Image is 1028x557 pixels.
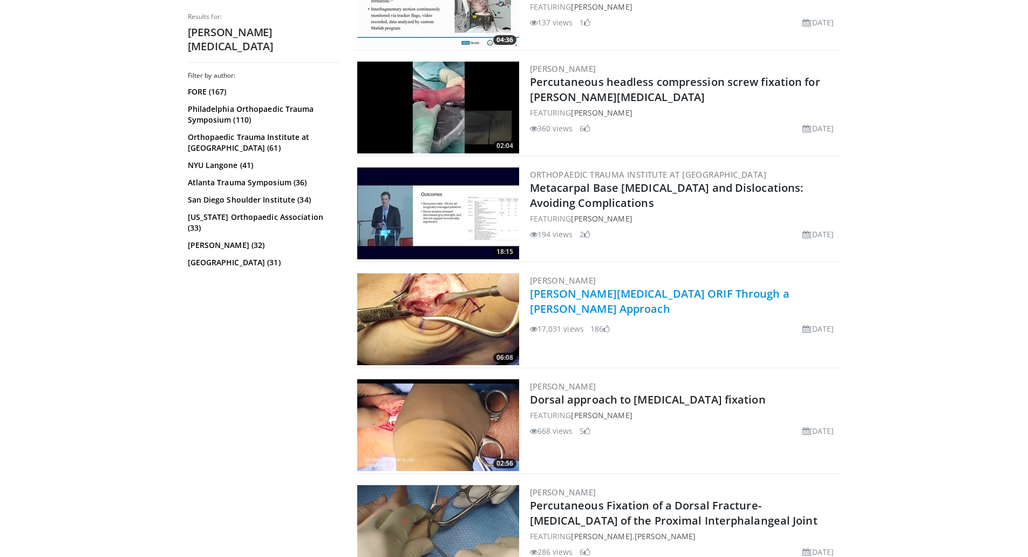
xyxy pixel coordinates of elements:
a: FORE (167) [188,86,336,97]
img: 1ca1c374-e7bd-461f-a95d-18429be26431.300x170_q85_crop-smart_upscale.jpg [357,62,519,153]
li: [DATE] [802,425,834,437]
a: [PERSON_NAME] [530,487,596,498]
a: Percutaneous headless compression screw fixation for [PERSON_NAME][MEDICAL_DATA] [530,75,820,104]
a: [PERSON_NAME] [635,531,696,541]
h2: [PERSON_NAME][MEDICAL_DATA] [188,25,339,53]
a: 18:15 [357,167,519,259]
li: 360 views [530,123,573,134]
li: 194 views [530,229,573,240]
a: [PERSON_NAME] [571,108,632,118]
a: Orthopaedic Trauma Institute at [GEOGRAPHIC_DATA] [530,169,767,180]
li: 1 [580,17,590,28]
a: NYU Langone (41) [188,160,336,171]
div: FEATURING [530,1,839,12]
a: Atlanta Trauma Symposium (36) [188,177,336,188]
a: Percutaneous Fixation of a Dorsal Fracture-[MEDICAL_DATA] of the Proximal Interphalangeal Joint [530,498,818,528]
span: 02:04 [493,141,516,151]
li: [DATE] [802,17,834,28]
a: 02:56 [357,379,519,471]
h3: Filter by author: [188,71,339,80]
li: 668 views [530,425,573,437]
a: [PERSON_NAME] [571,410,632,420]
img: 44ea742f-4847-4f07-853f-8a642545db05.300x170_q85_crop-smart_upscale.jpg [357,379,519,471]
li: 2 [580,229,590,240]
span: 02:56 [493,459,516,468]
a: San Diego Shoulder Institute (34) [188,194,336,205]
div: FEATURING [530,107,839,118]
a: Metacarpal Base [MEDICAL_DATA] and Dislocations: Avoiding Complications [530,180,804,210]
a: [US_STATE] Orthopaedic Association (33) [188,212,336,233]
div: FEATURING [530,213,839,224]
li: 17,031 views [530,323,584,334]
a: 06:08 [357,273,519,365]
li: 186 [590,323,610,334]
p: Results for: [188,12,339,21]
a: [PERSON_NAME] [571,213,632,224]
li: [DATE] [802,123,834,134]
a: 02:04 [357,62,519,153]
a: Dorsal approach to [MEDICAL_DATA] fixation [530,392,766,407]
a: [PERSON_NAME] [571,531,632,541]
a: Philadelphia Orthopaedic Trauma Symposium (110) [188,104,336,125]
img: af335e9d-3f89-4d46-97d1-d9f0cfa56dd9.300x170_q85_crop-smart_upscale.jpg [357,273,519,365]
li: [DATE] [802,323,834,334]
a: [PERSON_NAME] [530,275,596,286]
a: [PERSON_NAME] [571,2,632,12]
a: [GEOGRAPHIC_DATA] (31) [188,257,336,268]
a: [PERSON_NAME][MEDICAL_DATA] ORIF Through a [PERSON_NAME] Approach [530,286,789,316]
a: [PERSON_NAME] [530,63,596,74]
a: Orthopaedic Trauma Institute at [GEOGRAPHIC_DATA] (61) [188,132,336,153]
div: FEATURING [530,410,839,421]
span: 04:36 [493,35,516,45]
span: 18:15 [493,247,516,257]
a: [PERSON_NAME] [530,381,596,392]
img: 7edf8c0b-9ff0-4f21-b1a8-e83b9a96798a.300x170_q85_crop-smart_upscale.jpg [357,167,519,259]
li: [DATE] [802,229,834,240]
span: 06:08 [493,353,516,363]
a: [PERSON_NAME] (32) [188,240,336,251]
li: 137 views [530,17,573,28]
li: 5 [580,425,590,437]
li: 6 [580,123,590,134]
div: FEATURING , [530,531,839,542]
